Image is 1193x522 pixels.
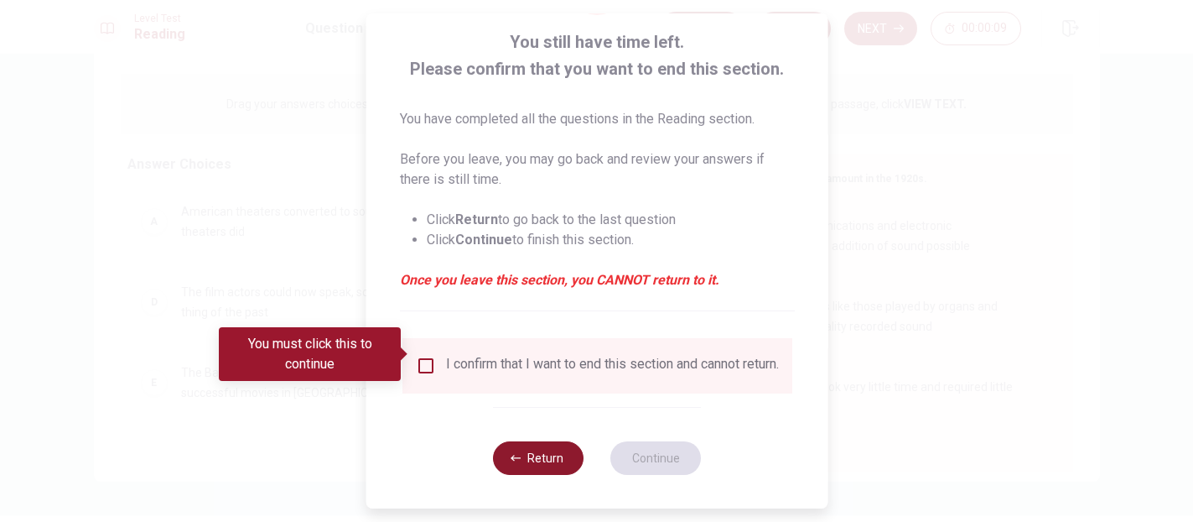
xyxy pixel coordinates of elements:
[445,356,778,376] div: I confirm that I want to end this section and cannot return.
[426,210,794,230] li: Click to go back to the last question
[415,356,435,376] span: You must click this to continue
[399,270,794,290] em: Once you leave this section, you CANNOT return to it.
[454,232,511,248] strong: Continue
[399,29,794,82] span: You still have time left. Please confirm that you want to end this section.
[399,149,794,190] p: Before you leave, you may go back and review your answers if there is still time.
[610,441,701,475] button: Continue
[454,211,497,227] strong: Return
[426,230,794,250] li: Click to finish this section.
[493,441,584,475] button: Return
[219,327,401,381] div: You must click this to continue
[399,109,794,129] p: You have completed all the questions in the Reading section.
